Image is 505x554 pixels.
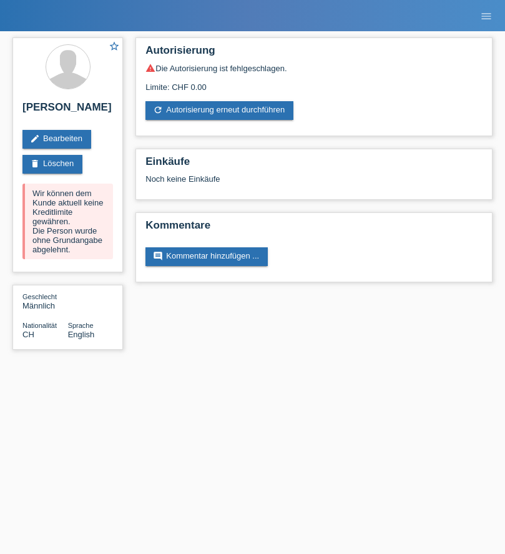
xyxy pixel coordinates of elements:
[145,156,483,174] h2: Einkäufe
[22,330,34,339] span: Schweiz
[145,219,483,238] h2: Kommentare
[145,247,268,266] a: commentKommentar hinzufügen ...
[153,251,163,261] i: comment
[22,130,91,149] a: editBearbeiten
[109,41,120,52] i: star_border
[22,293,57,300] span: Geschlecht
[68,330,95,339] span: English
[145,44,483,63] h2: Autorisierung
[480,10,493,22] i: menu
[153,105,163,115] i: refresh
[30,134,40,144] i: edit
[145,101,293,120] a: refreshAutorisierung erneut durchführen
[22,101,113,120] h2: [PERSON_NAME]
[22,155,82,174] a: deleteLöschen
[22,322,57,329] span: Nationalität
[145,63,483,73] div: Die Autorisierung ist fehlgeschlagen.
[68,322,94,329] span: Sprache
[22,184,113,259] div: Wir können dem Kunde aktuell keine Kreditlimite gewähren. Die Person wurde ohne Grundangabe abgel...
[474,12,499,19] a: menu
[109,41,120,54] a: star_border
[145,174,483,193] div: Noch keine Einkäufe
[145,73,483,92] div: Limite: CHF 0.00
[22,292,68,310] div: Männlich
[145,63,155,73] i: warning
[30,159,40,169] i: delete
